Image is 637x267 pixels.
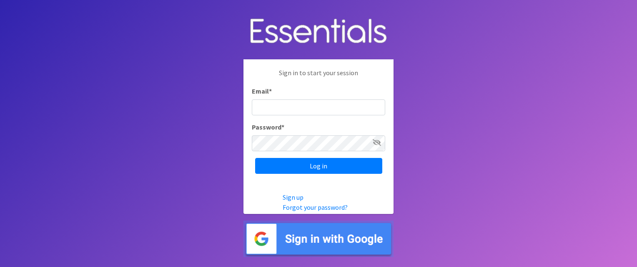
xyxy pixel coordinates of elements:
[252,122,284,132] label: Password
[252,68,385,86] p: Sign in to start your session
[283,193,303,201] a: Sign up
[281,123,284,131] abbr: required
[283,203,348,211] a: Forgot your password?
[269,87,272,95] abbr: required
[255,158,382,174] input: Log in
[252,86,272,96] label: Email
[243,221,394,257] img: Sign in with Google
[243,10,394,53] img: Human Essentials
